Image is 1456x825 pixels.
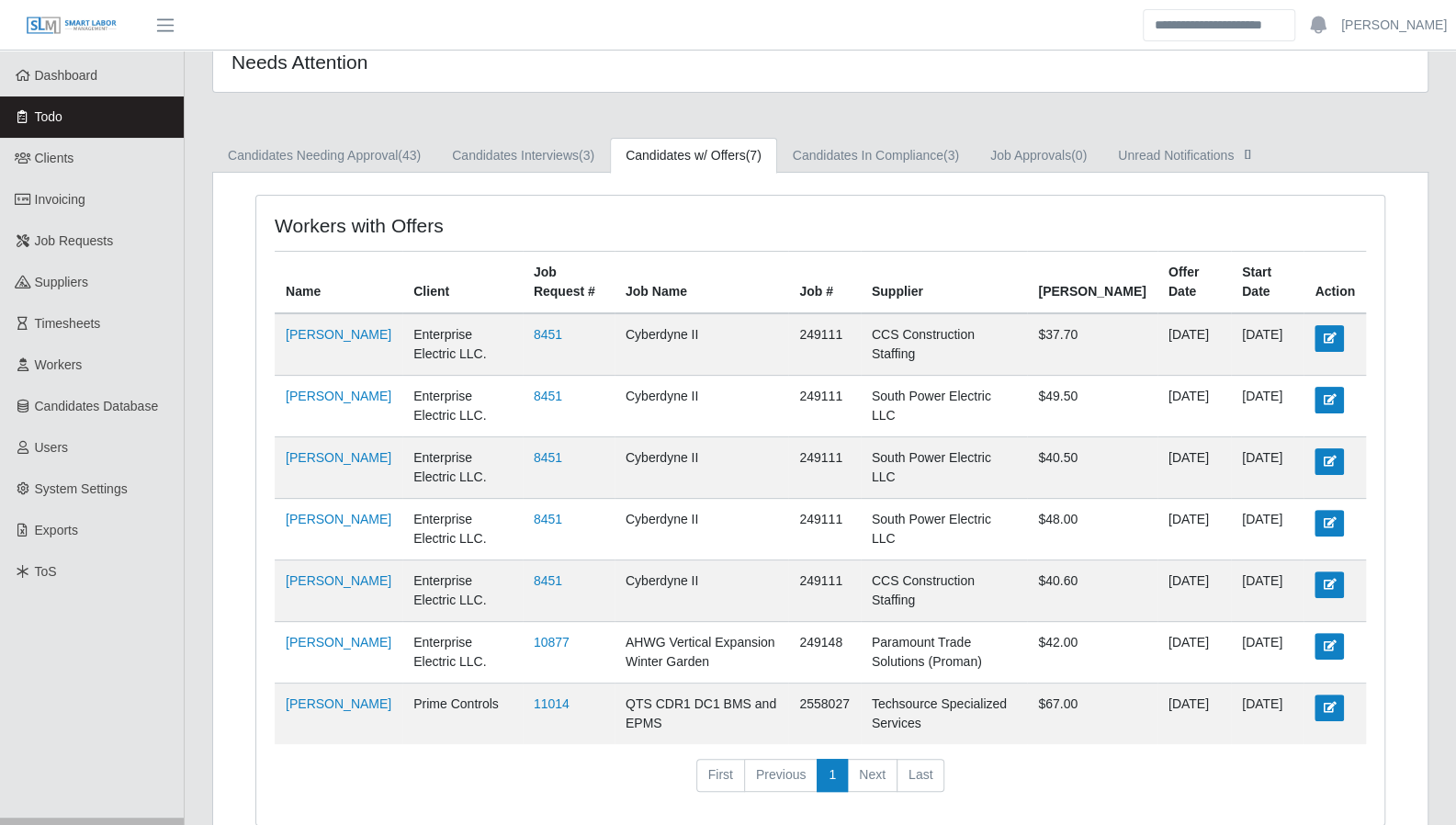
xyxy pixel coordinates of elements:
a: Unread Notifications [1102,138,1272,174]
a: [PERSON_NAME] [286,635,391,650]
input: Search [1143,9,1295,41]
td: [DATE] [1231,560,1304,622]
th: Job # [788,252,861,314]
span: Candidates Database [35,399,159,413]
td: [DATE] [1157,684,1231,745]
a: [PERSON_NAME] [286,389,391,403]
span: (43) [398,148,421,163]
td: Paramount Trade Solutions (Proman) [861,622,1027,684]
td: Prime Controls [402,684,523,745]
span: ToS [35,564,57,579]
span: Workers [35,357,83,372]
td: CCS Construction Staffing [861,313,1027,376]
th: Supplier [861,252,1027,314]
td: South Power Electric LLC [861,499,1027,560]
td: $49.50 [1027,376,1157,437]
td: 249111 [788,313,861,376]
th: Job Request # [523,252,615,314]
a: Job Approvals [975,138,1102,174]
span: [] [1238,146,1257,161]
td: 2558027 [788,684,861,745]
td: Cyberdyne II [615,376,788,437]
td: $42.00 [1027,622,1157,684]
td: Enterprise Electric LLC. [402,499,523,560]
td: Enterprise Electric LLC. [402,437,523,499]
a: 8451 [534,573,562,588]
h4: Needs Attention [231,51,706,73]
td: [DATE] [1157,622,1231,684]
td: Enterprise Electric LLC. [402,313,523,376]
span: Users [35,440,69,455]
td: $40.60 [1027,560,1157,622]
td: 249111 [788,499,861,560]
th: Name [275,252,402,314]
th: Client [402,252,523,314]
span: (0) [1071,148,1087,163]
span: Job Requests [35,233,114,248]
th: Start Date [1231,252,1304,314]
td: Cyberdyne II [615,560,788,622]
a: 11014 [534,696,570,711]
a: [PERSON_NAME] [286,327,391,342]
th: [PERSON_NAME] [1027,252,1157,314]
td: [DATE] [1231,499,1304,560]
a: [PERSON_NAME] [286,696,391,711]
td: [DATE] [1231,437,1304,499]
th: Job Name [615,252,788,314]
td: 249148 [788,622,861,684]
a: Candidates Needing Approval [212,138,436,174]
img: SLM Logo [26,16,118,36]
a: 10877 [534,635,570,650]
a: 8451 [534,450,562,465]
span: Dashboard [35,68,98,83]
nav: pagination [275,759,1366,807]
td: [DATE] [1231,313,1304,376]
td: Cyberdyne II [615,499,788,560]
td: [DATE] [1157,376,1231,437]
td: $40.50 [1027,437,1157,499]
h4: Workers with Offers [275,214,714,237]
a: Candidates Interviews [436,138,610,174]
td: [DATE] [1157,313,1231,376]
th: Offer Date [1157,252,1231,314]
span: System Settings [35,481,128,496]
td: [DATE] [1231,684,1304,745]
td: Cyberdyne II [615,437,788,499]
td: $67.00 [1027,684,1157,745]
td: [DATE] [1157,437,1231,499]
a: [PERSON_NAME] [1341,16,1447,35]
td: $48.00 [1027,499,1157,560]
td: 249111 [788,376,861,437]
td: South Power Electric LLC [861,437,1027,499]
td: [DATE] [1157,499,1231,560]
span: Exports [35,523,78,537]
td: Enterprise Electric LLC. [402,376,523,437]
span: (7) [746,148,762,163]
td: South Power Electric LLC [861,376,1027,437]
span: Timesheets [35,316,101,331]
a: 1 [817,759,848,792]
a: 8451 [534,512,562,526]
td: Enterprise Electric LLC. [402,560,523,622]
td: Enterprise Electric LLC. [402,622,523,684]
th: Action [1304,252,1366,314]
td: $37.70 [1027,313,1157,376]
td: QTS CDR1 DC1 BMS and EPMS [615,684,788,745]
a: Candidates In Compliance [777,138,975,174]
span: Todo [35,109,62,124]
span: Clients [35,151,74,165]
a: [PERSON_NAME] [286,450,391,465]
td: [DATE] [1231,376,1304,437]
td: Cyberdyne II [615,313,788,376]
span: (3) [943,148,959,163]
td: 249111 [788,437,861,499]
td: Techsource Specialized Services [861,684,1027,745]
td: 249111 [788,560,861,622]
span: (3) [579,148,594,163]
a: [PERSON_NAME] [286,512,391,526]
td: [DATE] [1157,560,1231,622]
a: 8451 [534,327,562,342]
a: 8451 [534,389,562,403]
td: CCS Construction Staffing [861,560,1027,622]
a: [PERSON_NAME] [286,573,391,588]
